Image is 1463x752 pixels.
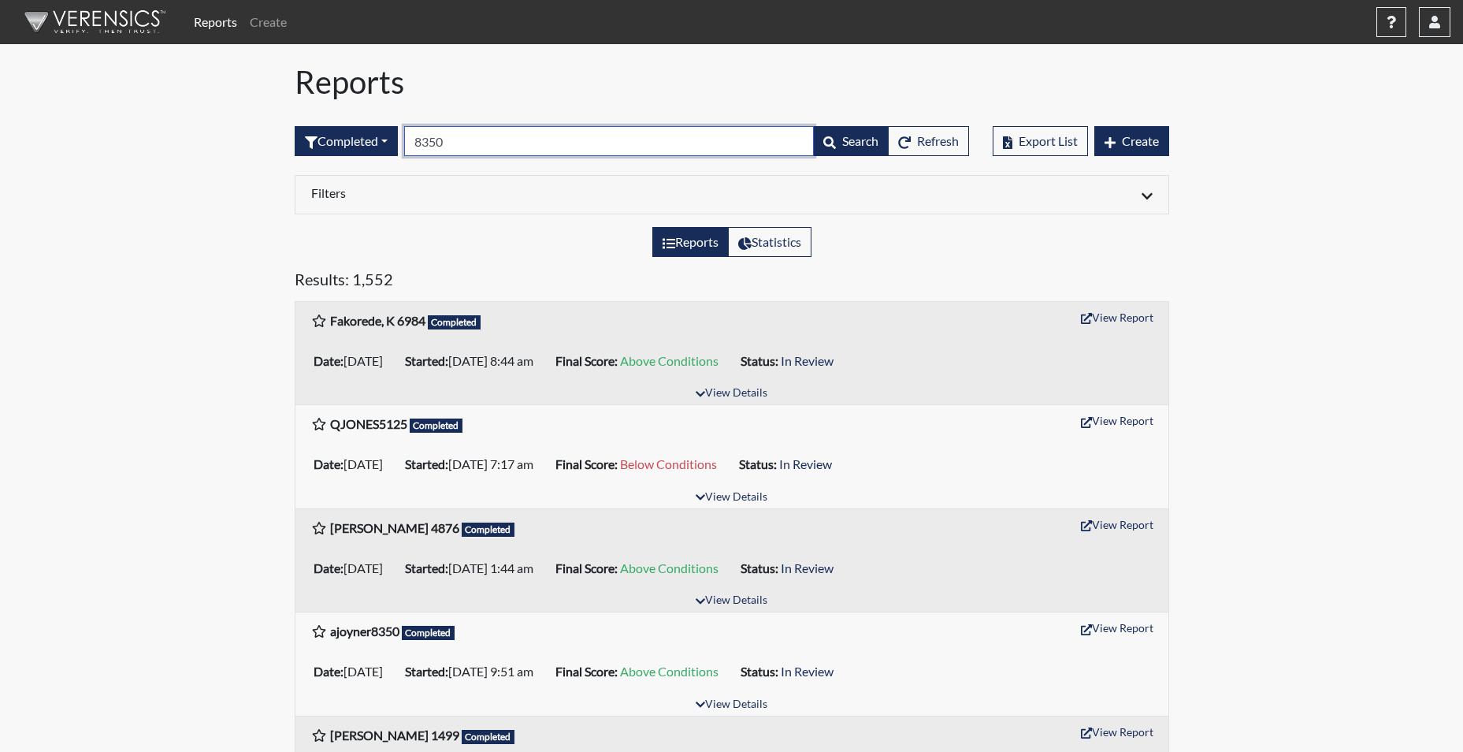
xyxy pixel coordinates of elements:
[741,353,778,368] b: Status:
[1122,133,1159,148] span: Create
[555,664,618,679] b: Final Score:
[462,523,515,537] span: Completed
[405,560,448,575] b: Started:
[330,624,399,638] b: ajoyner8350
[781,560,834,575] span: In Review
[405,353,448,368] b: Started:
[428,315,481,329] span: Completed
[620,664,719,679] span: Above Conditions
[993,126,1088,156] button: Export List
[781,353,834,368] span: In Review
[405,664,448,679] b: Started:
[555,560,618,575] b: Final Score:
[689,590,774,612] button: View Details
[295,126,398,156] button: Completed
[689,694,774,716] button: View Details
[842,133,878,148] span: Search
[555,456,618,471] b: Final Score:
[1074,305,1160,329] button: View Report
[399,348,549,374] li: [DATE] 8:44 am
[404,126,814,156] input: Search by Registration ID, Interview Number, or Investigation Name.
[243,6,293,38] a: Create
[307,348,399,374] li: [DATE]
[1074,512,1160,537] button: View Report
[888,126,969,156] button: Refresh
[689,383,774,404] button: View Details
[307,452,399,477] li: [DATE]
[399,452,549,477] li: [DATE] 7:17 am
[330,520,459,535] b: [PERSON_NAME] 4876
[295,126,398,156] div: Filter by interview status
[741,560,778,575] b: Status:
[620,353,719,368] span: Above Conditions
[739,456,777,471] b: Status:
[330,728,459,743] b: [PERSON_NAME] 1499
[330,313,425,328] b: Fakorede, K 6984
[1019,133,1078,148] span: Export List
[307,659,399,684] li: [DATE]
[405,456,448,471] b: Started:
[1074,616,1160,640] button: View Report
[314,560,343,575] b: Date:
[188,6,243,38] a: Reports
[295,63,1169,101] h1: Reports
[462,730,515,744] span: Completed
[399,659,549,684] li: [DATE] 9:51 am
[330,416,407,431] b: QJONES5125
[689,487,774,508] button: View Details
[1074,720,1160,744] button: View Report
[779,456,832,471] span: In Review
[314,456,343,471] b: Date:
[410,419,463,433] span: Completed
[314,353,343,368] b: Date:
[299,185,1164,204] div: Click to expand/collapse filters
[917,133,959,148] span: Refresh
[295,270,1169,295] h5: Results: 1,552
[311,185,720,200] h6: Filters
[620,560,719,575] span: Above Conditions
[402,626,455,640] span: Completed
[307,556,399,581] li: [DATE]
[399,556,549,581] li: [DATE] 1:44 am
[741,664,778,679] b: Status:
[652,227,729,257] label: View the list of reports
[1074,408,1160,433] button: View Report
[314,664,343,679] b: Date:
[620,456,717,471] span: Below Conditions
[728,227,811,257] label: View statistics about completed interviews
[781,664,834,679] span: In Review
[1094,126,1169,156] button: Create
[813,126,889,156] button: Search
[555,353,618,368] b: Final Score:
